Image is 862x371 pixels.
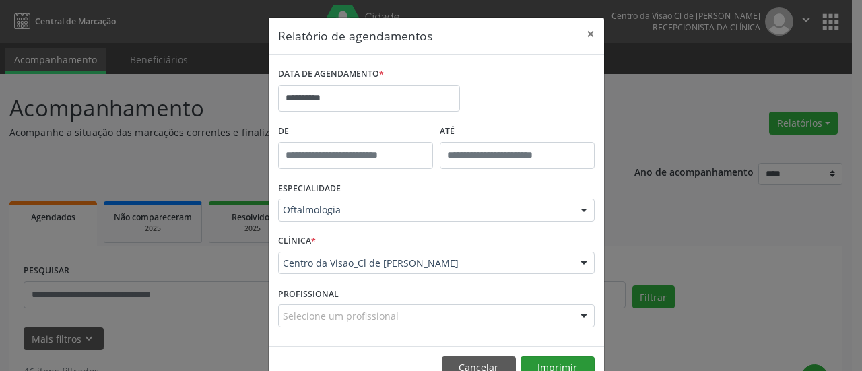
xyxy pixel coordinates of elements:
[278,121,433,142] label: De
[278,231,316,252] label: CLÍNICA
[440,121,595,142] label: ATÉ
[278,64,384,85] label: DATA DE AGENDAMENTO
[278,27,432,44] h5: Relatório de agendamentos
[577,18,604,50] button: Close
[283,309,399,323] span: Selecione um profissional
[283,257,567,270] span: Centro da Visao_Cl de [PERSON_NAME]
[278,283,339,304] label: PROFISSIONAL
[283,203,567,217] span: Oftalmologia
[278,178,341,199] label: ESPECIALIDADE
